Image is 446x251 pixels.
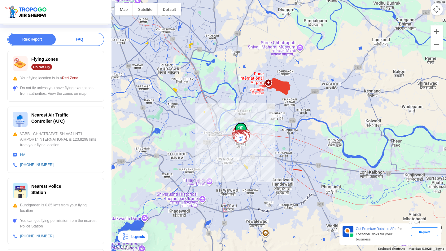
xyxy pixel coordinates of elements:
[431,3,443,15] button: Map camera controls
[20,234,54,238] a: [PHONE_NUMBER]
[133,3,158,15] button: Show satellite imagery
[431,38,443,51] button: Zoom out
[113,243,133,251] a: Open this area in Google Maps (opens a new window)
[435,247,444,250] a: Terms
[31,57,58,62] span: Flying Zones
[115,3,133,15] button: Show street map
[13,202,99,214] div: Bundgarden is 0.85 kms from your flying location
[31,64,52,70] div: Do Not Fly
[409,247,432,250] span: Map data ©2025
[31,112,68,124] span: Nearest Air Traffic Controller (ATC)
[56,34,103,45] div: FAQ
[62,76,78,80] span: Red Zone
[5,5,49,19] img: ic_tgdronemaps.svg
[356,227,397,231] span: Get Premium Detailed APIs
[113,243,133,251] img: Google
[31,184,61,195] span: Nearest Police Station
[13,85,99,96] div: Do not fly unless you have flying exemptions from authorities. View the zones on map.
[13,112,28,127] img: ic_atc.svg
[13,218,99,229] div: You can get flying permission from the nearest Police Station
[20,163,54,167] a: [PHONE_NUMBER]
[13,56,28,71] img: ic_nofly.svg
[343,226,353,237] img: Premium APIs
[13,75,99,81] div: Your flying location is in a
[13,183,28,198] img: ic_police_station.svg
[20,153,25,157] a: NA
[378,247,405,251] button: Keyboard shortcuts
[129,233,145,240] div: Legends
[411,227,438,236] div: Request
[8,34,56,45] div: Risk Report
[431,25,443,38] button: Zoom in
[13,131,99,148] div: VABB - CHHATRAPATI SHIVAJ IINT'L AIRPORT/ INTERNATIONAL is 123.8298 kms from your flying location
[353,226,411,242] div: for Location Risks for your business.
[121,233,129,240] img: Legends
